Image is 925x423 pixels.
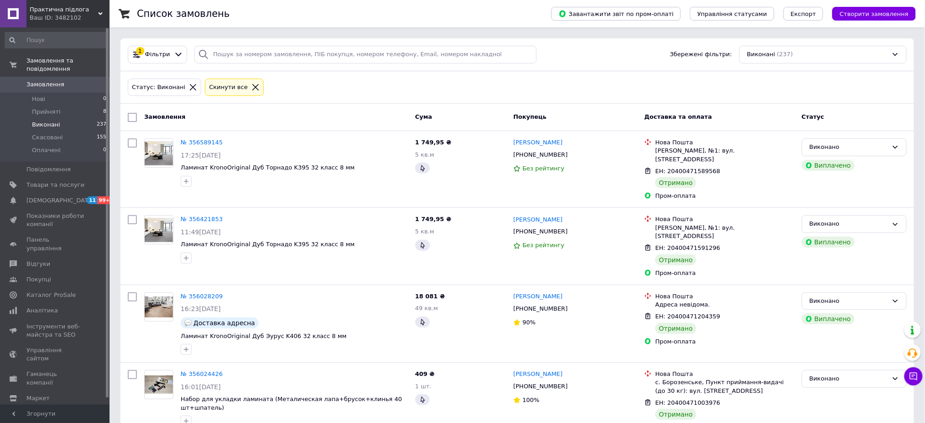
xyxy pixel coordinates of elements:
img: Фото товару [145,296,173,317]
div: Пром-оплата [655,338,794,346]
div: Виконано [810,374,888,384]
span: 5 кв.м [415,151,434,158]
span: Без рейтингу [523,165,564,172]
span: Панель управління [26,236,84,252]
a: Ламинат KronoOriginal Дуб Торнадо K395 32 класс 8 мм [181,241,355,248]
h1: Список замовлень [137,8,230,19]
a: [PERSON_NAME] [513,216,563,224]
div: Отримано [655,323,696,334]
span: Покупець [513,113,547,120]
span: Замовлення [144,113,185,120]
span: ЕН: 20400471204359 [655,313,720,320]
div: [PHONE_NUMBER] [512,149,570,161]
span: Управління статусами [697,11,767,17]
a: Фото товару [144,138,173,168]
span: Статус [802,113,825,120]
div: Отримано [655,254,696,265]
span: 1 749,95 ₴ [415,216,451,222]
span: Cума [415,113,432,120]
span: Повідомлення [26,165,71,174]
div: Виплачено [802,160,855,171]
span: Виконані [32,121,60,129]
span: 8 [103,108,106,116]
span: ЕН: 20400471589568 [655,168,720,174]
div: Виплачено [802,313,855,324]
span: Виконані [747,50,775,59]
input: Пошук за номером замовлення, ПІБ покупця, номером телефону, Email, номером накладної [194,46,537,63]
span: Створити замовлення [840,11,909,17]
button: Чат з покупцем [904,367,923,386]
div: [PHONE_NUMBER] [512,226,570,238]
div: Отримано [655,409,696,420]
span: ЕН: 20400471591296 [655,244,720,251]
span: 16:01[DATE] [181,383,221,391]
span: 1 749,95 ₴ [415,139,451,146]
span: Відгуки [26,260,50,268]
div: Пром-оплата [655,269,794,277]
span: 1 шт. [415,383,432,390]
button: Створити замовлення [832,7,916,21]
div: [PHONE_NUMBER] [512,303,570,315]
span: Замовлення [26,80,64,89]
a: [PERSON_NAME] [513,138,563,147]
a: Створити замовлення [823,10,916,17]
span: Оплачені [32,146,61,154]
span: Експорт [791,11,816,17]
div: Нова Пошта [655,215,794,223]
span: 11:49[DATE] [181,228,221,236]
span: Завантажити звіт по пром-оплаті [559,10,674,18]
div: Виплачено [802,237,855,248]
button: Управління статусами [690,7,774,21]
a: Фото товару [144,370,173,399]
div: Нова Пошта [655,138,794,147]
span: 18 081 ₴ [415,293,445,300]
span: Збережені фільтри: [670,50,732,59]
div: Ваш ID: 3482102 [30,14,110,22]
img: Фото товару [145,375,173,394]
span: Маркет [26,394,50,402]
div: Виконано [810,219,888,229]
span: 49 кв.м [415,305,438,312]
a: [PERSON_NAME] [513,370,563,379]
button: Завантажити звіт по пром-оплаті [551,7,681,21]
span: 17:25[DATE] [181,152,221,159]
a: № 356589145 [181,139,223,146]
div: с. Борозенське, Пункт приймання-видачі (до 30 кг): вул. [STREET_ADDRESS] [655,378,794,395]
span: Доставка та оплата [644,113,712,120]
span: 0 [103,95,106,103]
span: Фільтри [145,50,170,59]
span: Аналітика [26,307,58,315]
a: Набор для укладки ламината (Металическая лапа+брусок+клинья 40 шт+шпатель) [181,396,402,411]
span: Покупці [26,275,51,284]
img: :speech_balloon: [184,319,192,327]
span: 100% [523,397,539,403]
a: № 356421853 [181,216,223,222]
img: Фото товару [145,218,173,242]
button: Експорт [784,7,824,21]
span: Інструменти веб-майстра та SEO [26,323,84,339]
span: Прийняті [32,108,60,116]
a: № 356028209 [181,293,223,300]
a: Ламинат KronoOriginal Дуб Торнадо K395 32 класс 8 мм [181,164,355,171]
span: ЕН: 20400471003976 [655,399,720,406]
div: 1 [136,47,144,55]
span: 90% [523,319,536,326]
span: Управління сайтом [26,346,84,363]
a: Фото товару [144,215,173,244]
input: Пошук [5,32,107,48]
div: Виконано [810,296,888,306]
a: Ламинат KronoOriginal Дуб Эурус K406 32 класс 8 мм [181,333,347,339]
div: Виконано [810,143,888,152]
span: Замовлення та повідомлення [26,57,110,73]
span: Каталог ProSale [26,291,76,299]
div: Отримано [655,177,696,188]
span: Скасовані [32,133,63,142]
div: Cкинути все [207,83,250,92]
a: [PERSON_NAME] [513,292,563,301]
span: Доставка адресна [193,319,255,327]
div: [PERSON_NAME], №1: вул. [STREET_ADDRESS] [655,147,794,163]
